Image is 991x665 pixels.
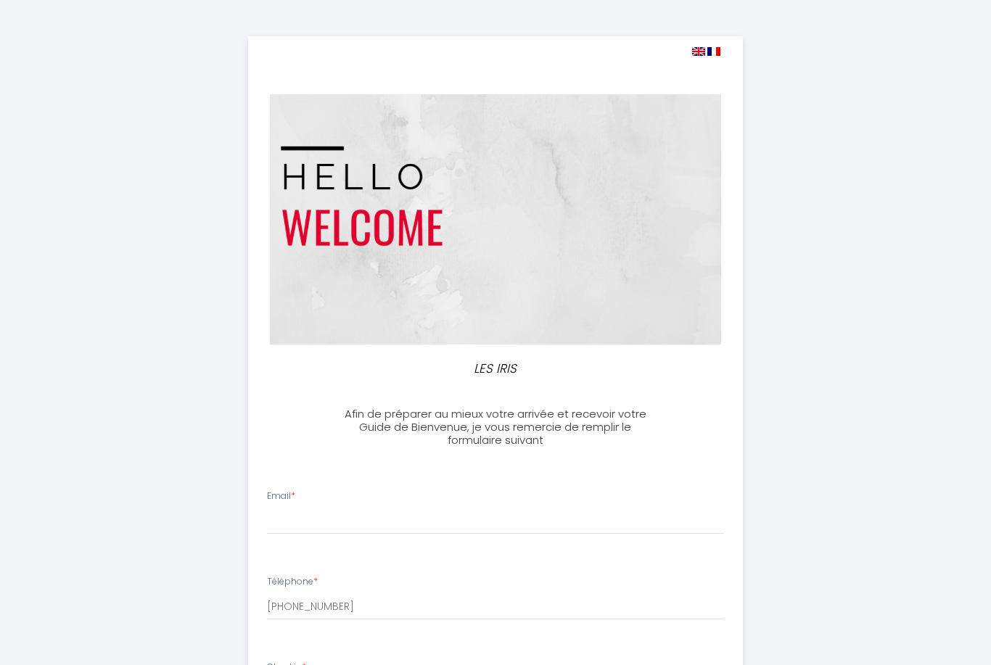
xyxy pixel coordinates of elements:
label: Email [267,490,295,503]
h3: Afin de préparer au mieux votre arrivée et recevoir votre Guide de Bienvenue, je vous remercie de... [334,408,657,447]
label: Téléphone [267,575,318,589]
img: en.png [692,47,705,56]
img: fr.png [707,47,720,56]
p: LES IRIS [340,359,651,379]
